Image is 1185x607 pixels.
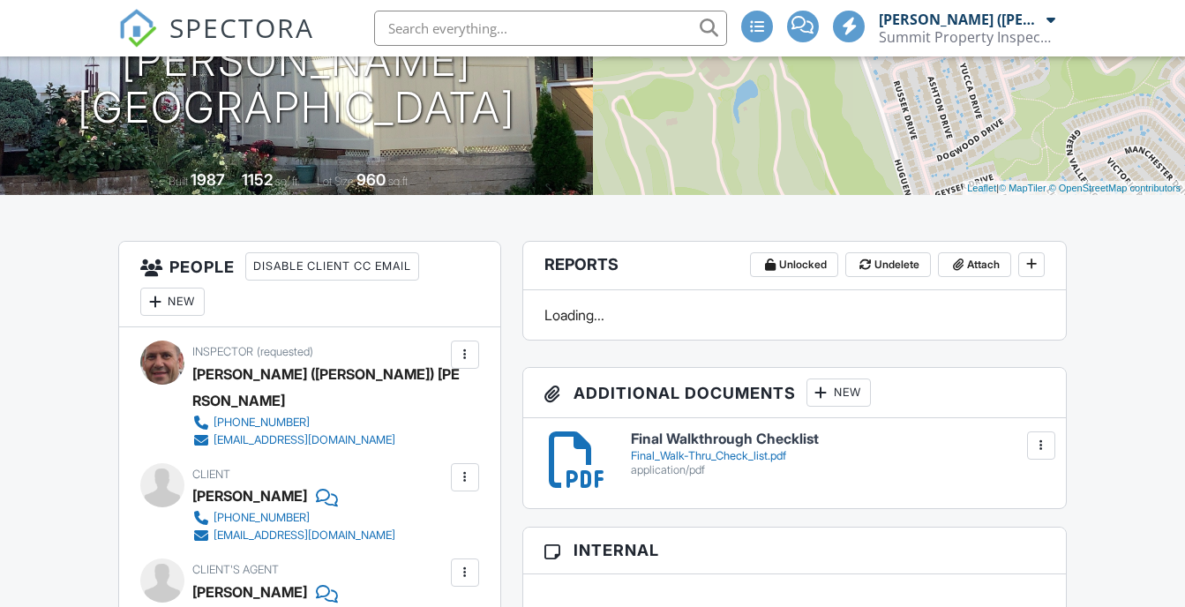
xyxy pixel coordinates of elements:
[631,449,1044,463] div: Final_Walk-Thru_Check_list.pdf
[192,361,461,414] div: [PERSON_NAME] ([PERSON_NAME]) [PERSON_NAME]
[1049,183,1181,193] a: © OpenStreetMap contributors
[317,175,354,188] span: Lot Size
[192,563,279,576] span: Client's Agent
[192,579,307,605] a: [PERSON_NAME]
[523,368,1066,418] h3: Additional Documents
[118,9,157,48] img: The Best Home Inspection Software - Spectora
[806,378,871,407] div: New
[140,288,205,316] div: New
[192,509,395,527] a: [PHONE_NUMBER]
[374,11,727,46] input: Search everything...
[192,414,446,431] a: [PHONE_NUMBER]
[192,345,253,358] span: Inspector
[257,345,313,358] span: (requested)
[214,511,310,525] div: [PHONE_NUMBER]
[192,468,230,481] span: Client
[214,433,395,447] div: [EMAIL_ADDRESS][DOMAIN_NAME]
[118,24,314,61] a: SPECTORA
[169,175,188,188] span: Built
[242,170,273,189] div: 1152
[879,28,1055,46] div: Summit Property Inspectors
[963,181,1185,196] div: |
[523,528,1066,573] h3: Internal
[967,183,996,193] a: Leaflet
[192,431,446,449] a: [EMAIL_ADDRESS][DOMAIN_NAME]
[631,431,1044,476] a: Final Walkthrough Checklist Final_Walk-Thru_Check_list.pdf application/pdf
[388,175,410,188] span: sq.ft.
[191,170,225,189] div: 1987
[214,416,310,430] div: [PHONE_NUMBER]
[631,431,1044,447] h6: Final Walkthrough Checklist
[119,242,500,327] h3: People
[356,170,386,189] div: 960
[245,252,419,281] div: Disable Client CC Email
[999,183,1046,193] a: © MapTiler
[879,11,1042,28] div: [PERSON_NAME] ([PERSON_NAME]) [PERSON_NAME]
[631,463,1044,477] div: application/pdf
[169,9,314,46] span: SPECTORA
[192,483,307,509] div: [PERSON_NAME]
[275,175,300,188] span: sq. ft.
[192,527,395,544] a: [EMAIL_ADDRESS][DOMAIN_NAME]
[214,528,395,543] div: [EMAIL_ADDRESS][DOMAIN_NAME]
